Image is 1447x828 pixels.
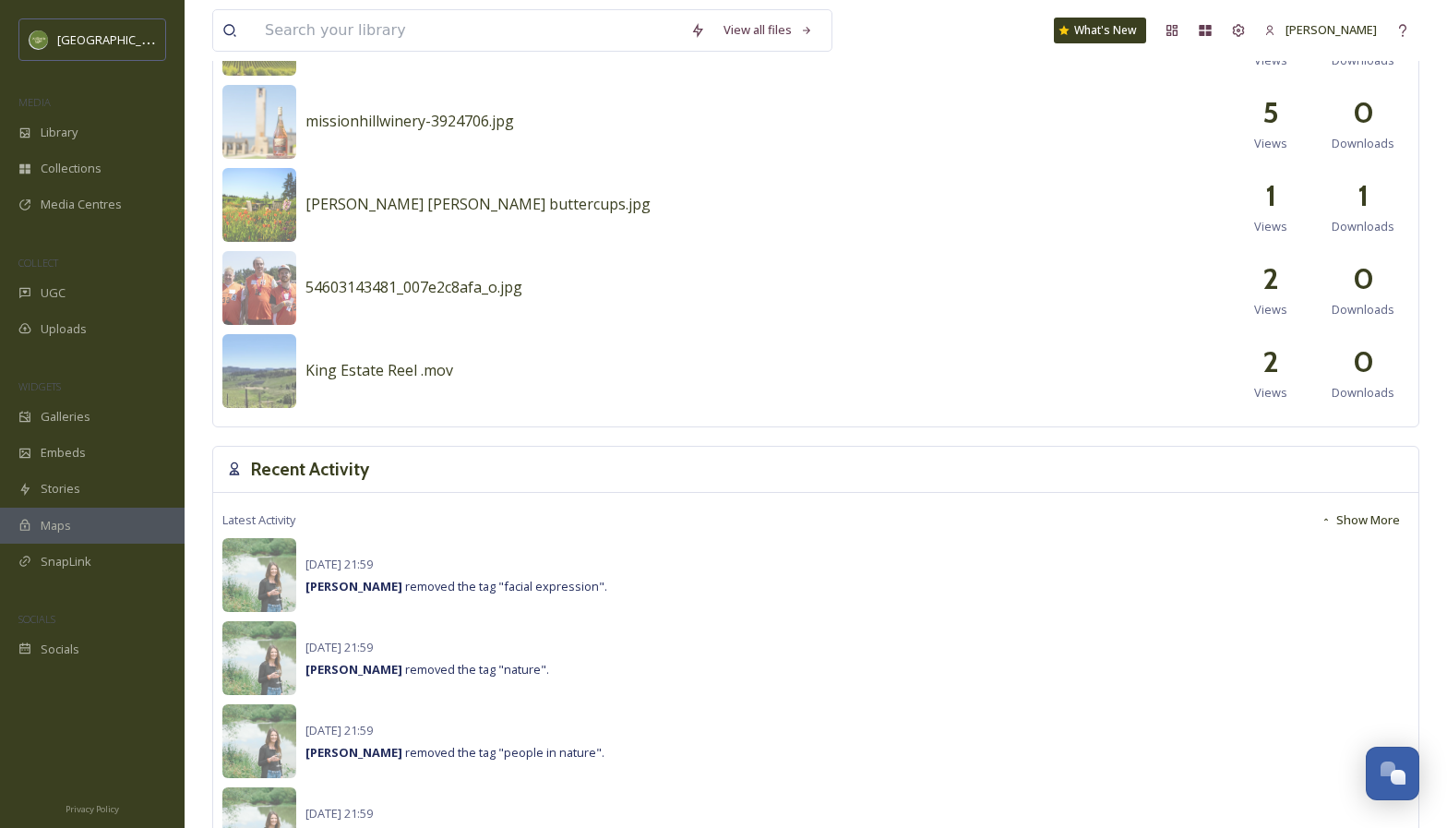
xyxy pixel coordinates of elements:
[256,10,681,51] input: Search your library
[57,30,174,48] span: [GEOGRAPHIC_DATA]
[305,639,373,655] span: [DATE] 21:59
[222,621,296,695] img: 7c9971da-84fa-486e-9a32-1a7799c86747.jpg
[305,578,402,594] strong: [PERSON_NAME]
[1353,340,1374,384] h2: 0
[1311,502,1409,538] button: Show More
[222,251,296,325] img: 8e2bea6f-06ab-4b3a-9b5f-3cab7034553a.jpg
[1262,340,1279,384] h2: 2
[41,160,102,177] span: Collections
[1332,384,1394,402] span: Downloads
[305,661,402,678] strong: [PERSON_NAME]
[18,256,58,270] span: COLLECT
[305,556,373,572] span: [DATE] 21:59
[251,456,369,483] h3: Recent Activity
[222,704,296,778] img: 7c9971da-84fa-486e-9a32-1a7799c86747.jpg
[41,517,71,534] span: Maps
[305,111,514,131] span: missionhillwinery-3924706.jpg
[41,284,66,302] span: UGC
[222,85,296,159] img: 44f8ad53-498f-49e2-9f2e-153894eb2f01.jpg
[1353,257,1374,301] h2: 0
[1254,384,1287,402] span: Views
[66,797,119,819] a: Privacy Policy
[222,334,296,408] img: 34e3f9af-c613-4aeb-8da2-2bc16aeed3b5.jpg
[41,124,78,141] span: Library
[1366,747,1419,800] button: Open Chat
[18,612,55,626] span: SOCIALS
[305,722,373,738] span: [DATE] 21:59
[305,661,549,678] span: removed the tag "nature".
[1254,301,1287,318] span: Views
[1254,218,1287,235] span: Views
[1262,257,1279,301] h2: 2
[1332,301,1394,318] span: Downloads
[305,194,651,214] span: [PERSON_NAME] [PERSON_NAME] buttercups.jpg
[222,511,295,529] span: Latest Activity
[18,95,51,109] span: MEDIA
[41,444,86,462] span: Embeds
[305,360,453,380] span: King Estate Reel .mov
[1357,174,1369,218] h2: 1
[305,805,373,822] span: [DATE] 21:59
[1262,90,1279,135] h2: 5
[1265,174,1276,218] h2: 1
[1255,12,1386,48] a: [PERSON_NAME]
[305,744,604,761] span: removed the tag "people in nature".
[1332,135,1394,152] span: Downloads
[1286,21,1377,38] span: [PERSON_NAME]
[305,277,522,297] span: 54603143481_007e2c8afa_o.jpg
[305,578,607,594] span: removed the tag "facial expression".
[30,30,48,49] img: images.png
[222,538,296,612] img: 7c9971da-84fa-486e-9a32-1a7799c86747.jpg
[41,196,122,213] span: Media Centres
[1353,90,1374,135] h2: 0
[714,12,822,48] a: View all files
[41,641,79,658] span: Socials
[18,379,61,393] span: WIDGETS
[222,168,296,242] img: 4feeedf1-3819-4fa1-8199-f9fe0a3b61a4.jpg
[305,744,402,761] strong: [PERSON_NAME]
[1254,135,1287,152] span: Views
[41,408,90,426] span: Galleries
[1332,218,1394,235] span: Downloads
[41,480,80,498] span: Stories
[41,320,87,338] span: Uploads
[41,553,91,570] span: SnapLink
[66,803,119,815] span: Privacy Policy
[1054,18,1146,43] a: What's New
